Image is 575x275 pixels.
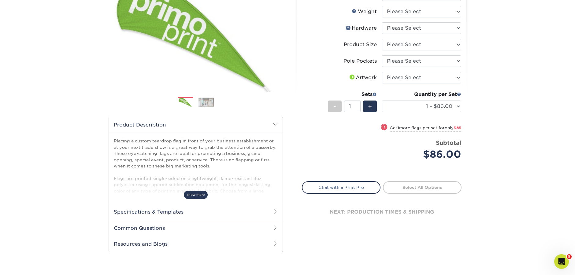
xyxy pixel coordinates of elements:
[109,220,283,236] h2: Common Questions
[109,117,283,133] h2: Product Description
[109,236,283,252] h2: Resources and Blogs
[328,91,377,98] div: Sets
[348,74,377,81] div: Artwork
[333,102,336,111] span: -
[109,204,283,220] h2: Specifications & Templates
[567,254,572,259] span: 5
[2,256,52,273] iframe: Google Customer Reviews
[368,102,372,111] span: +
[178,97,193,108] img: Flags 01
[454,126,461,130] span: $85
[383,181,462,193] a: Select All Options
[198,97,214,107] img: Flags 02
[436,139,461,146] strong: Subtotal
[114,138,278,275] p: Placing a custom teardrop flag in front of your business establishment or at your next trade show...
[386,147,461,162] div: $86.00
[554,254,569,269] iframe: Intercom live chat
[302,181,380,193] a: Chat with a Print Pro
[184,191,208,199] span: show more
[302,194,462,230] div: next: production times & shipping
[344,41,377,48] div: Product Size
[302,22,382,34] label: Hardware
[382,91,461,98] div: Quantity per Set
[343,57,377,65] div: Pole Pockets
[397,126,399,130] strong: 1
[445,126,461,130] span: only
[390,126,461,132] small: Get more flags per set for
[352,8,377,15] div: Weight
[384,124,385,131] span: !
